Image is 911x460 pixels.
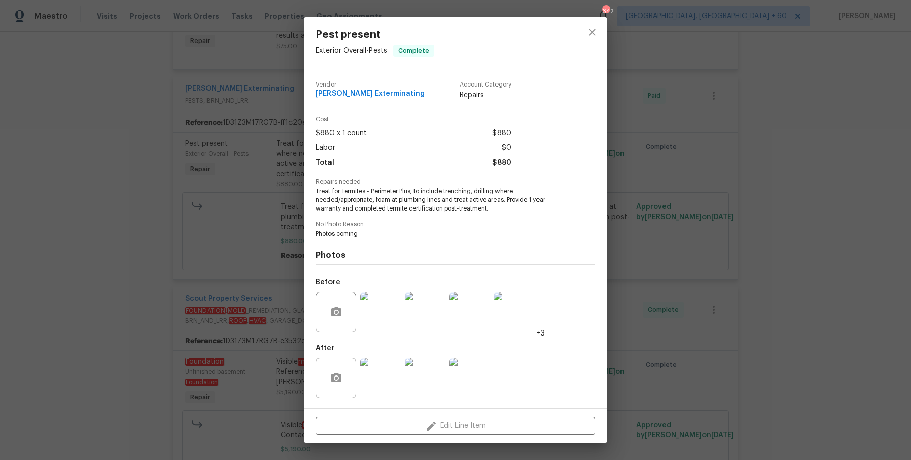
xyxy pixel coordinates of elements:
[316,141,335,155] span: Labor
[316,156,334,171] span: Total
[394,46,433,56] span: Complete
[316,81,425,88] span: Vendor
[316,187,567,213] span: Treat for Termites - Perimeter Plus; to include trenching, drilling where needed/appropriate, foa...
[502,141,511,155] span: $0
[316,29,434,40] span: Pest present
[316,179,595,185] span: Repairs needed
[316,90,425,98] span: [PERSON_NAME] Exterminating
[316,221,595,228] span: No Photo Reason
[316,47,387,54] span: Exterior Overall - Pests
[492,156,511,171] span: $880
[460,81,511,88] span: Account Category
[492,126,511,141] span: $880
[316,230,567,238] span: Photos coming
[536,328,545,339] span: +3
[316,116,511,123] span: Cost
[460,90,511,100] span: Repairs
[316,250,595,260] h4: Photos
[316,279,340,286] h5: Before
[316,345,335,352] h5: After
[580,20,604,45] button: close
[602,6,609,16] div: 642
[316,126,367,141] span: $880 x 1 count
